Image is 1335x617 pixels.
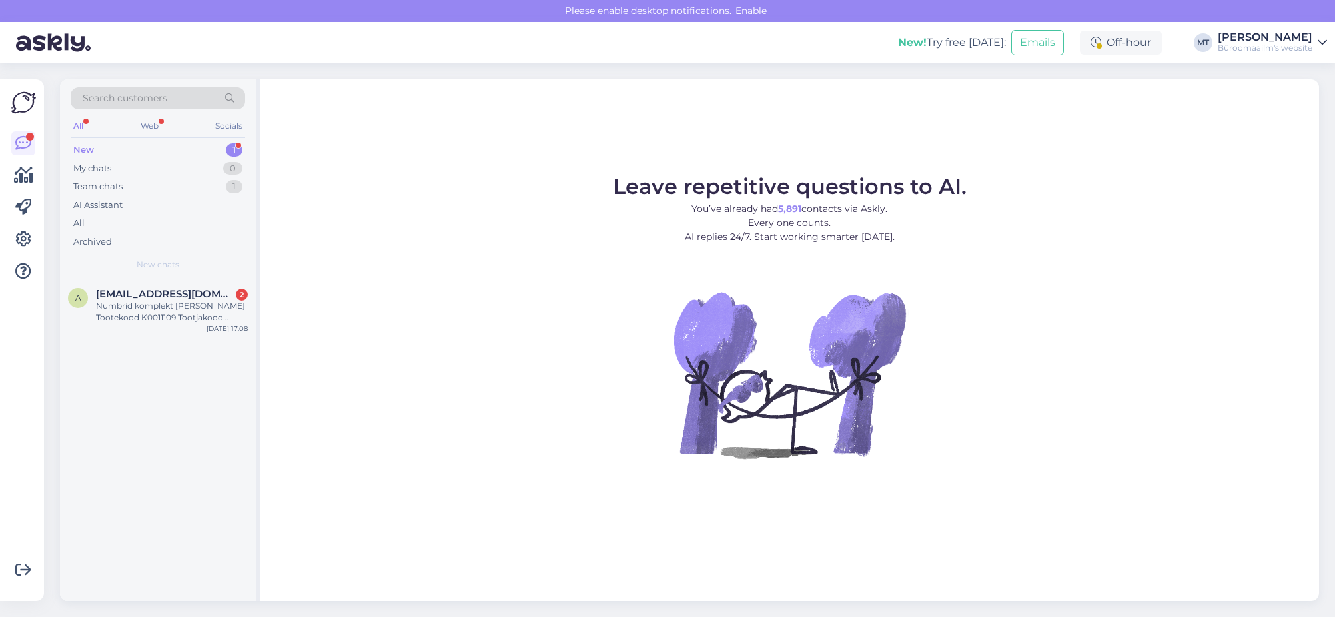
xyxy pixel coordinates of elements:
[75,293,81,303] span: a
[1218,32,1327,53] a: [PERSON_NAME]Büroomaailm's website
[138,117,161,135] div: Web
[778,203,801,215] b: 5,891
[73,162,111,175] div: My chats
[11,90,36,115] img: Askly Logo
[223,162,242,175] div: 0
[898,36,927,49] b: New!
[83,91,167,105] span: Search customers
[669,255,909,494] img: No Chat active
[96,288,234,300] span: antomet@hot.ee
[226,143,242,157] div: 1
[207,324,248,334] div: [DATE] 17:08
[613,202,967,244] p: You’ve already had contacts via Askly. Every one counts. AI replies 24/7. Start working smarter [...
[73,199,123,212] div: AI Assistant
[96,300,248,324] div: Numbrid komplekt [PERSON_NAME] Tootekood K0011109 Tootjakood 204888478
[71,117,86,135] div: All
[137,259,179,271] span: New chats
[1218,43,1312,53] div: Büroomaailm's website
[1080,31,1162,55] div: Off-hour
[1218,32,1312,43] div: [PERSON_NAME]
[236,289,248,301] div: 2
[1011,30,1064,55] button: Emails
[613,173,967,199] span: Leave repetitive questions to AI.
[898,35,1006,51] div: Try free [DATE]:
[73,235,112,249] div: Archived
[731,5,771,17] span: Enable
[226,180,242,193] div: 1
[73,217,85,230] div: All
[73,143,94,157] div: New
[73,180,123,193] div: Team chats
[1194,33,1212,52] div: MT
[213,117,245,135] div: Socials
